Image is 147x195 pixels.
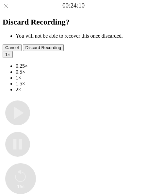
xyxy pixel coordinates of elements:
[16,69,144,75] li: 0.5×
[16,33,144,39] li: You will not be able to recover this once discarded.
[16,87,144,93] li: 2×
[62,2,85,9] a: 00:24:10
[3,44,22,51] button: Cancel
[5,52,8,57] span: 1
[16,63,144,69] li: 0.25×
[16,75,144,81] li: 1×
[16,81,144,87] li: 1.5×
[23,44,64,51] button: Discard Recording
[3,18,144,27] h2: Discard Recording?
[3,51,13,58] button: 1×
